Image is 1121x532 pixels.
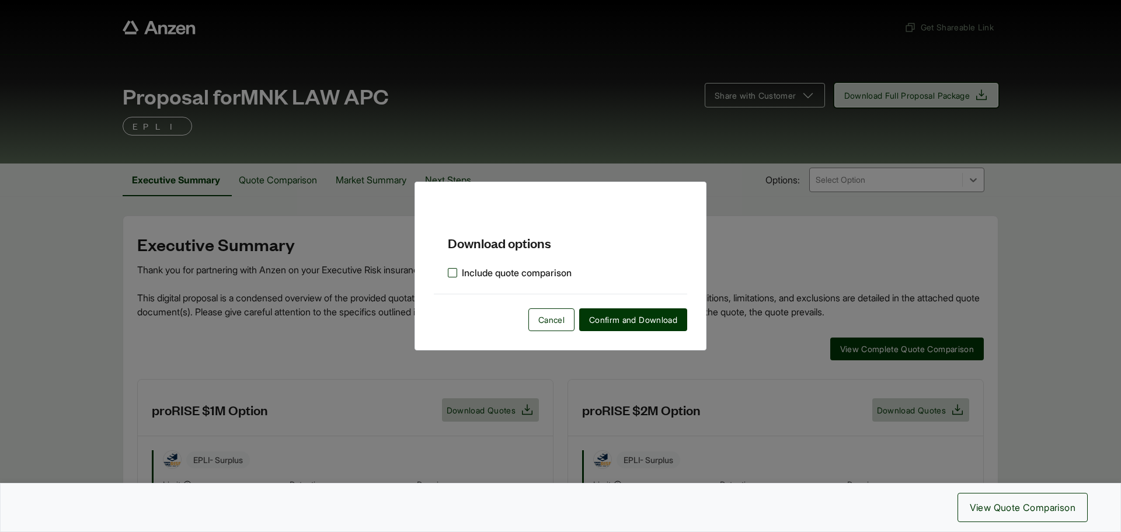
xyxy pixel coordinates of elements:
span: Confirm and Download [589,314,677,326]
button: View Quote Comparison [958,493,1088,522]
h5: Download options [434,215,687,252]
button: Confirm and Download [579,308,687,331]
span: View Quote Comparison [970,500,1075,514]
button: Cancel [528,308,575,331]
label: Include quote comparison [448,266,572,280]
span: Cancel [538,314,565,326]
